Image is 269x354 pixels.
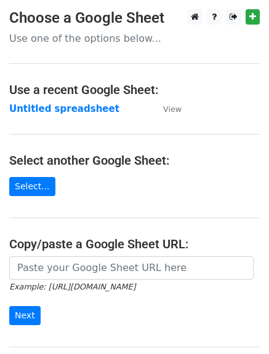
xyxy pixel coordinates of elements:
h4: Copy/paste a Google Sheet URL: [9,237,260,251]
small: View [163,104,182,114]
input: Next [9,306,41,325]
h3: Choose a Google Sheet [9,9,260,27]
a: View [151,103,182,114]
a: Untitled spreadsheet [9,103,119,114]
a: Select... [9,177,55,196]
input: Paste your Google Sheet URL here [9,256,254,280]
iframe: Chat Widget [207,295,269,354]
p: Use one of the options below... [9,32,260,45]
h4: Use a recent Google Sheet: [9,82,260,97]
h4: Select another Google Sheet: [9,153,260,168]
small: Example: [URL][DOMAIN_NAME] [9,282,135,291]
